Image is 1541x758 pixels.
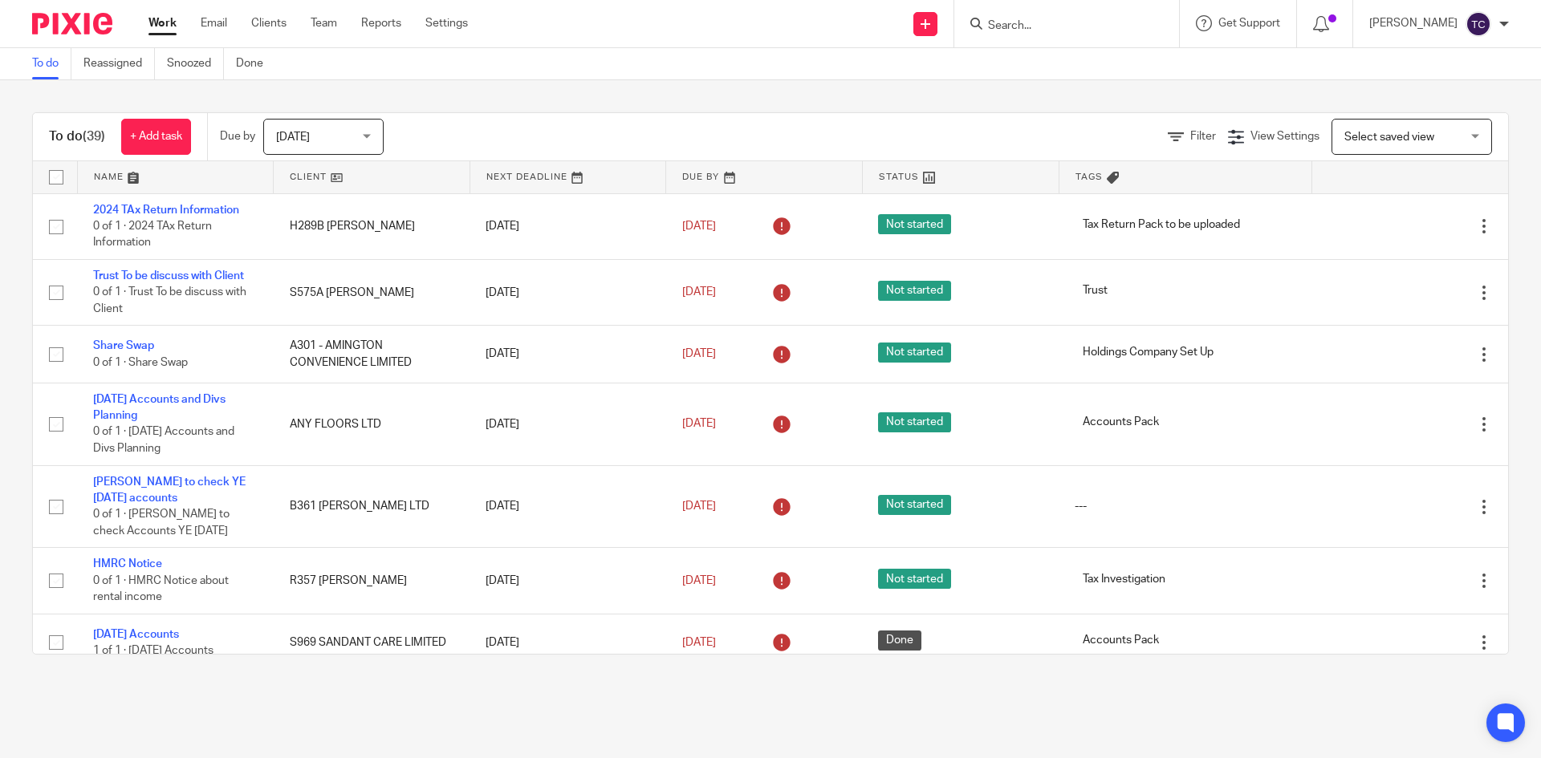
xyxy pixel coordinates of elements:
[274,548,470,614] td: R357 [PERSON_NAME]
[274,193,470,259] td: H289B [PERSON_NAME]
[93,575,229,603] span: 0 of 1 · HMRC Notice about rental income
[1075,630,1167,651] span: Accounts Pack
[878,281,951,301] span: Not started
[1190,131,1216,142] span: Filter
[93,645,213,656] span: 1 of 1 · [DATE] Accounts
[986,19,1131,34] input: Search
[682,221,716,232] span: [DATE]
[878,630,921,651] span: Done
[425,15,468,31] a: Settings
[83,48,155,79] a: Reassigned
[682,348,716,359] span: [DATE]
[236,48,275,79] a: Done
[1218,18,1280,29] span: Get Support
[470,193,666,259] td: [DATE]
[93,340,154,351] a: Share Swap
[1075,412,1167,432] span: Accounts Pack
[201,15,227,31] a: Email
[361,15,401,31] a: Reports
[1250,131,1319,142] span: View Settings
[1075,172,1103,181] span: Tags
[470,383,666,465] td: [DATE]
[1369,15,1458,31] p: [PERSON_NAME]
[93,558,162,570] a: HMRC Notice
[682,575,716,586] span: [DATE]
[93,287,246,315] span: 0 of 1 · Trust To be discuss with Client
[121,119,191,155] a: + Add task
[470,465,666,548] td: [DATE]
[1075,498,1295,514] div: ---
[93,394,226,421] a: [DATE] Accounts and Divs Planning
[93,629,179,640] a: [DATE] Accounts
[93,221,212,249] span: 0 of 1 · 2024 TAx Return Information
[470,614,666,671] td: [DATE]
[1075,343,1222,363] span: Holdings Company Set Up
[274,614,470,671] td: S969 SANDANT CARE LIMITED
[167,48,224,79] a: Snoozed
[274,383,470,465] td: ANY FLOORS LTD
[682,637,716,648] span: [DATE]
[83,130,105,143] span: (39)
[32,13,112,34] img: Pixie
[274,465,470,548] td: B361 [PERSON_NAME] LTD
[1075,281,1116,301] span: Trust
[1344,132,1434,143] span: Select saved view
[220,128,255,144] p: Due by
[274,259,470,325] td: S575A [PERSON_NAME]
[1466,11,1491,37] img: svg%3E
[311,15,337,31] a: Team
[93,205,239,216] a: 2024 TAx Return Information
[878,495,951,515] span: Not started
[1075,569,1173,589] span: Tax Investigation
[276,132,310,143] span: [DATE]
[470,326,666,383] td: [DATE]
[93,357,188,368] span: 0 of 1 · Share Swap
[93,270,244,282] a: Trust To be discuss with Client
[49,128,105,145] h1: To do
[1075,214,1248,234] span: Tax Return Pack to be uploaded
[32,48,71,79] a: To do
[93,476,246,504] a: [PERSON_NAME] to check YE [DATE] accounts
[93,509,230,537] span: 0 of 1 · [PERSON_NAME] to check Accounts YE [DATE]
[878,412,951,432] span: Not started
[682,287,716,298] span: [DATE]
[93,427,234,455] span: 0 of 1 · [DATE] Accounts and Divs Planning
[470,259,666,325] td: [DATE]
[878,569,951,589] span: Not started
[470,548,666,614] td: [DATE]
[682,501,716,512] span: [DATE]
[878,343,951,363] span: Not started
[251,15,287,31] a: Clients
[878,214,951,234] span: Not started
[148,15,177,31] a: Work
[274,326,470,383] td: A301 - AMINGTON CONVENIENCE LIMITED
[682,419,716,430] span: [DATE]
